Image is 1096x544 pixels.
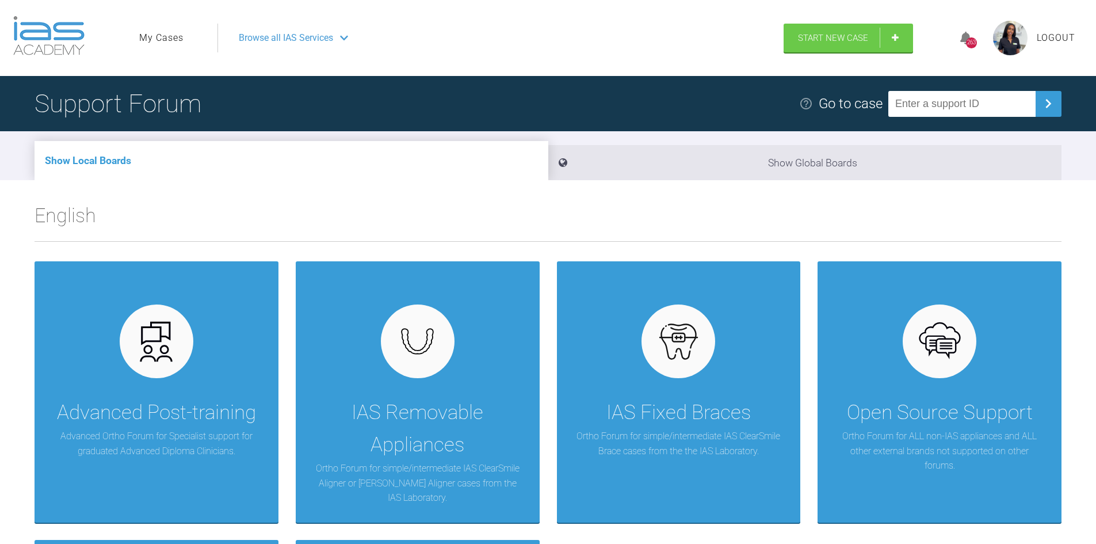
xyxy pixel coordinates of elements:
a: Logout [1037,31,1075,45]
a: Open Source SupportOrtho Forum for ALL non-IAS appliances and ALL other external brands not suppo... [818,261,1061,523]
li: Show Global Boards [548,145,1062,180]
div: IAS Fixed Braces [606,397,751,429]
img: fixed.9f4e6236.svg [656,319,701,364]
li: Show Local Boards [35,141,548,180]
p: Ortho Forum for simple/intermediate IAS ClearSmile Aligner or [PERSON_NAME] Aligner cases from th... [313,461,522,505]
img: help.e70b9f3d.svg [799,97,813,111]
img: chevronRight.28bd32b0.svg [1039,94,1057,113]
a: IAS Fixed BracesOrtho Forum for simple/intermediate IAS ClearSmile Brace cases from the the IAS L... [557,261,801,523]
h1: Support Forum [35,83,201,124]
p: Advanced Ortho Forum for Specialist support for graduated Advanced Diploma Clinicians. [52,429,261,458]
a: IAS Removable AppliancesOrtho Forum for simple/intermediate IAS ClearSmile Aligner or [PERSON_NAM... [296,261,540,523]
a: Start New Case [784,24,913,52]
div: Open Source Support [847,397,1033,429]
a: My Cases [139,31,184,45]
img: advanced.73cea251.svg [134,319,178,364]
div: Advanced Post-training [57,397,256,429]
a: Advanced Post-trainingAdvanced Ortho Forum for Specialist support for graduated Advanced Diploma ... [35,261,278,523]
div: Go to case [819,93,883,115]
img: removables.927eaa4e.svg [395,325,440,358]
input: Enter a support ID [888,91,1036,117]
p: Ortho Forum for simple/intermediate IAS ClearSmile Brace cases from the the IAS Laboratory. [574,429,784,458]
img: profile.png [993,21,1028,55]
img: logo-light.3e3ef733.png [13,16,85,55]
p: Ortho Forum for ALL non-IAS appliances and ALL other external brands not supported on other forums. [835,429,1044,473]
h2: English [35,200,1061,241]
span: Start New Case [798,33,868,43]
div: IAS Removable Appliances [313,397,522,461]
div: 263 [966,37,977,48]
img: opensource.6e495855.svg [918,319,962,364]
span: Browse all IAS Services [239,31,333,45]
